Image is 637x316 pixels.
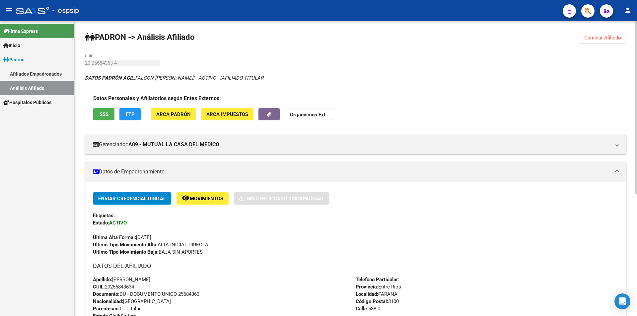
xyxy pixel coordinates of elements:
[234,192,329,205] button: Sin Certificado Discapacidad
[93,168,610,175] mat-panel-title: Datos de Empadronamiento
[93,306,141,312] span: 0 - Titular
[624,6,632,14] mat-icon: person
[93,291,199,297] span: DU - DOCUMENTO UNICO 25684363
[93,242,208,248] span: ALTA INICIAL DIRECTA
[93,284,134,290] span: 20256843634
[93,249,159,255] strong: Ultimo Tipo Movimiento Baja:
[201,108,253,120] button: ARCA Impuestos
[93,277,150,283] span: [PERSON_NAME]
[93,213,115,219] strong: Etiquetas:
[109,220,127,226] strong: ACTIVO
[356,306,368,312] strong: Calle:
[93,277,112,283] strong: Apellido:
[3,56,25,63] span: Padrón
[119,108,141,120] button: FTP
[182,194,190,202] mat-icon: remove_red_eye
[190,196,223,202] span: Movimientos
[93,94,470,103] h3: Datos Personales y Afiliatorios según Entes Externos:
[206,111,248,117] span: ARCA Impuestos
[85,32,195,42] strong: PADRON -> Análisis Afiliado
[93,220,109,226] strong: Estado:
[93,108,114,120] button: SSS
[93,192,171,205] button: Enviar Credencial Digital
[285,108,332,120] button: Organismos Ext.
[3,99,51,106] span: Hospitales Públicos
[356,284,378,290] strong: Provincia:
[93,298,123,304] strong: Nacionalidad:
[177,192,229,205] button: Movimientos
[221,75,263,81] span: AFILIADO TITULAR
[584,35,621,41] span: Cambiar Afiliado
[93,234,151,240] span: [DATE]
[93,306,120,312] strong: Parentesco:
[85,75,193,81] span: FALCON [PERSON_NAME]
[151,108,196,120] button: ARCA Padrón
[3,28,38,35] span: Firma Express
[5,6,13,14] mat-icon: menu
[356,284,401,290] span: Entre Rios
[93,291,119,297] strong: Documento:
[93,234,136,240] strong: Última Alta Formal:
[290,112,327,118] strong: Organismos Ext.
[85,162,626,182] mat-expansion-panel-header: Datos de Empadronamiento
[100,111,108,117] span: SSS
[356,291,397,297] span: PARANA
[85,75,135,81] strong: DATOS PADRÓN ÁGIL:
[93,249,203,255] span: BAJA SIN APORTES
[85,135,626,155] mat-expansion-panel-header: Gerenciador:A09 - MUTUAL LA CASA DEL MEDICO
[356,306,380,312] span: 538 0
[579,32,626,44] button: Cambiar Afiliado
[93,261,618,271] h3: DATOS DEL AFILIADO
[128,141,219,148] strong: A09 - MUTUAL LA CASA DEL MEDICO
[356,291,378,297] strong: Localidad:
[93,141,610,148] mat-panel-title: Gerenciador:
[93,298,171,304] span: [GEOGRAPHIC_DATA]
[85,75,263,81] i: | ACTIVO |
[98,196,166,202] span: Enviar Credencial Digital
[156,111,191,117] span: ARCA Padrón
[3,42,20,49] span: Inicio
[93,242,158,248] strong: Ultimo Tipo Movimiento Alta:
[356,298,388,304] strong: Código Postal:
[614,293,630,309] div: Open Intercom Messenger
[52,3,79,18] span: - ospsip
[93,284,105,290] strong: CUIL:
[356,277,399,283] strong: Teléfono Particular:
[356,298,399,304] span: 3100
[247,196,323,202] span: Sin Certificado Discapacidad
[126,111,135,117] span: FTP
